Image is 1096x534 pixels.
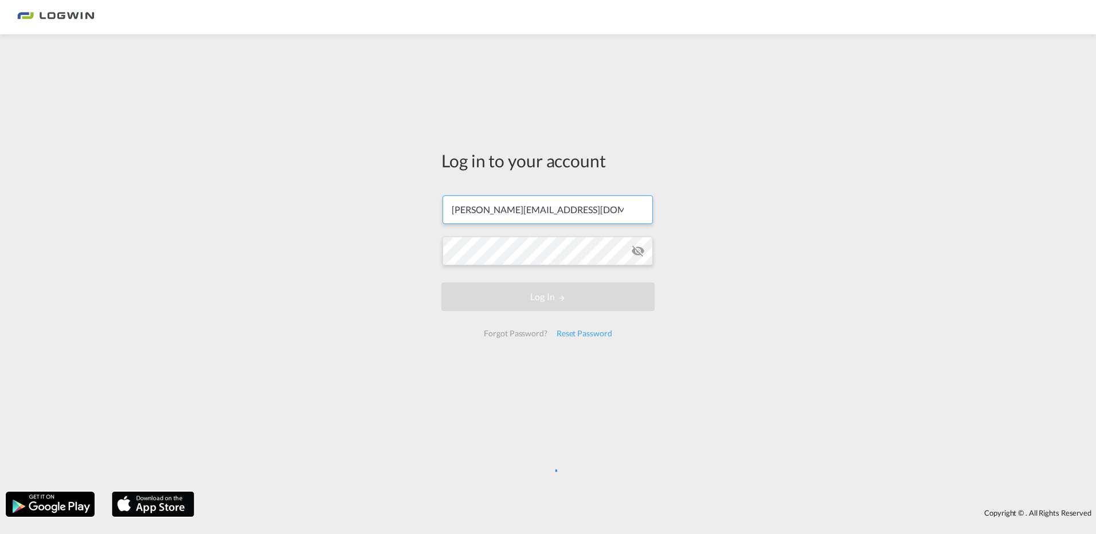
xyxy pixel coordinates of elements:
[443,195,653,224] input: Enter email/phone number
[111,490,195,518] img: apple.png
[5,490,96,518] img: google.png
[631,244,645,258] md-icon: icon-eye-off
[441,148,655,172] div: Log in to your account
[200,503,1096,523] div: Copyright © . All Rights Reserved
[552,323,617,344] div: Reset Password
[479,323,551,344] div: Forgot Password?
[17,5,95,30] img: bc73a0e0d8c111efacd525e4c8ad7d32.png
[441,282,655,311] button: LOGIN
